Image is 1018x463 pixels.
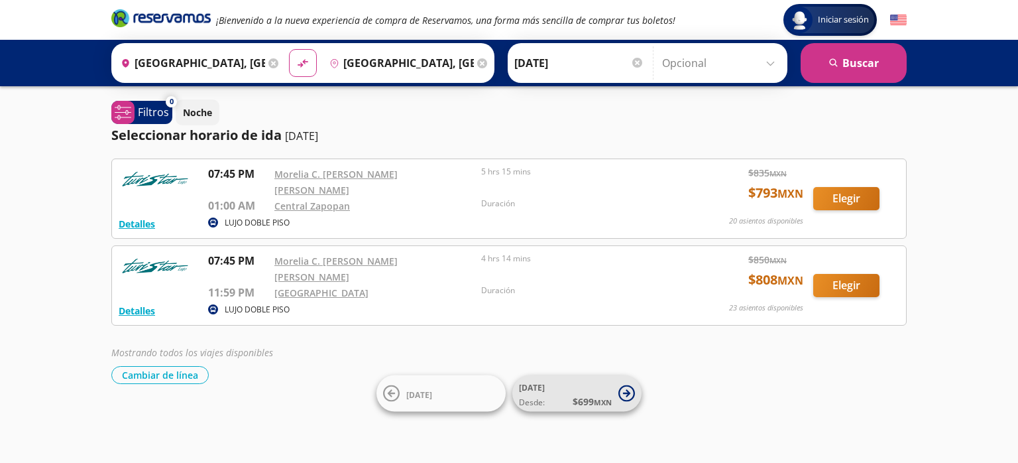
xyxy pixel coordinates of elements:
[777,273,803,288] small: MXN
[594,397,612,407] small: MXN
[512,375,642,412] button: [DATE]Desde:$699MXN
[208,253,268,269] p: 07:45 PM
[274,287,368,299] a: [GEOGRAPHIC_DATA]
[813,13,874,27] span: Iniciar sesión
[208,166,268,182] p: 07:45 PM
[801,43,907,83] button: Buscar
[274,200,350,212] a: Central Zapopan
[481,166,681,178] p: 5 hrs 15 mins
[748,183,803,203] span: $ 793
[274,255,398,283] a: Morelia C. [PERSON_NAME] [PERSON_NAME]
[777,186,803,201] small: MXN
[170,96,174,107] span: 0
[813,187,879,210] button: Elegir
[514,46,644,80] input: Elegir Fecha
[216,14,675,27] em: ¡Bienvenido a la nueva experiencia de compra de Reservamos, una forma más sencilla de comprar tus...
[111,8,211,32] a: Brand Logo
[662,46,781,80] input: Opcional
[481,198,681,210] p: Duración
[176,99,219,125] button: Noche
[729,302,803,314] p: 23 asientos disponibles
[111,366,209,384] button: Cambiar de línea
[890,12,907,29] button: English
[119,217,155,231] button: Detalles
[208,198,268,214] p: 01:00 AM
[573,395,612,409] span: $ 699
[111,346,273,359] em: Mostrando todos los viajes disponibles
[748,270,803,290] span: $ 808
[406,389,432,400] span: [DATE]
[481,253,681,265] p: 4 hrs 14 mins
[769,168,787,178] small: MXN
[119,253,192,279] img: RESERVAMOS
[119,166,192,192] img: RESERVAMOS
[225,304,290,316] p: LUJO DOBLE PISO
[285,128,318,144] p: [DATE]
[324,46,474,80] input: Buscar Destino
[748,166,787,180] span: $ 835
[481,285,681,297] p: Duración
[115,46,265,80] input: Buscar Origen
[119,304,155,318] button: Detalles
[748,253,787,267] span: $ 850
[111,8,211,28] i: Brand Logo
[769,255,787,265] small: MXN
[274,168,398,196] a: Morelia C. [PERSON_NAME] [PERSON_NAME]
[138,104,169,120] p: Filtros
[225,217,290,229] p: LUJO DOBLE PISO
[813,274,879,297] button: Elegir
[111,125,282,145] p: Seleccionar horario de ida
[208,285,268,300] p: 11:59 PM
[729,216,803,227] p: 20 asientos disponibles
[111,101,172,124] button: 0Filtros
[519,382,545,393] span: [DATE]
[519,397,545,409] span: Desde:
[183,105,212,119] p: Noche
[376,375,506,412] button: [DATE]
